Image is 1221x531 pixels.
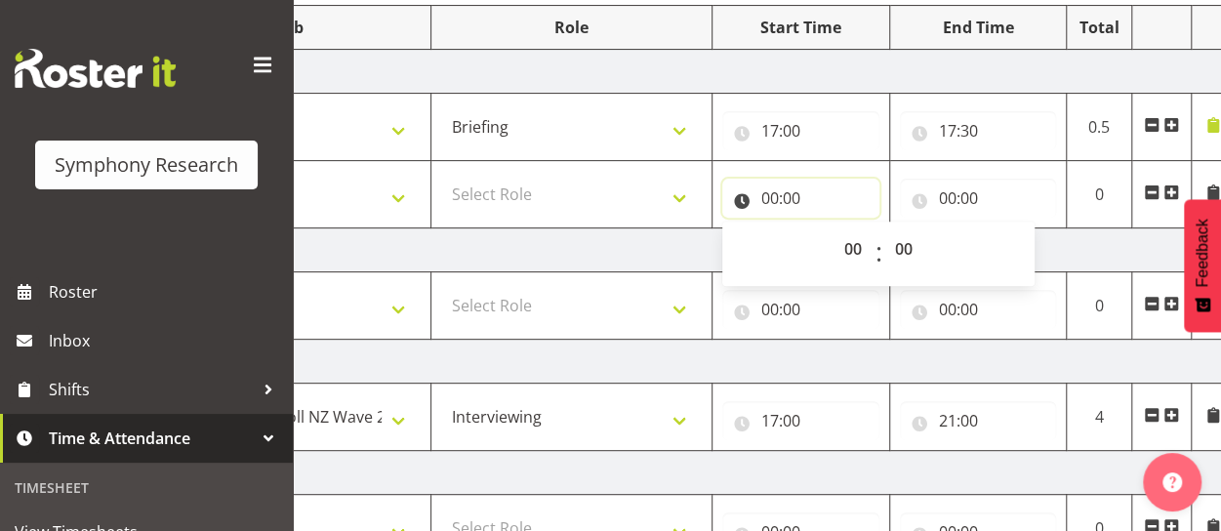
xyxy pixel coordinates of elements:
div: Start Time [722,16,879,39]
div: Total [1077,16,1121,39]
span: : [875,229,882,278]
div: Timesheet [5,468,288,508]
td: 0.5 [1067,94,1132,161]
div: Role [441,16,702,39]
input: Click to select... [722,290,879,329]
span: Inbox [49,326,283,355]
td: 0 [1067,161,1132,228]
input: Click to select... [900,290,1057,329]
span: Shifts [49,375,254,404]
input: Click to select... [722,179,879,218]
span: Roster [49,277,283,306]
span: Feedback [1194,219,1211,287]
td: 4 [1067,384,1132,451]
input: Click to select... [900,401,1057,440]
div: End Time [900,16,1057,39]
input: Click to select... [722,111,879,150]
input: Click to select... [722,401,879,440]
input: Click to select... [900,111,1057,150]
img: help-xxl-2.png [1162,472,1182,492]
div: Symphony Research [55,150,238,180]
button: Feedback - Show survey [1184,199,1221,332]
span: Time & Attendance [49,424,254,453]
td: 0 [1067,272,1132,340]
img: Rosterit website logo [15,49,176,88]
input: Click to select... [900,179,1057,218]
